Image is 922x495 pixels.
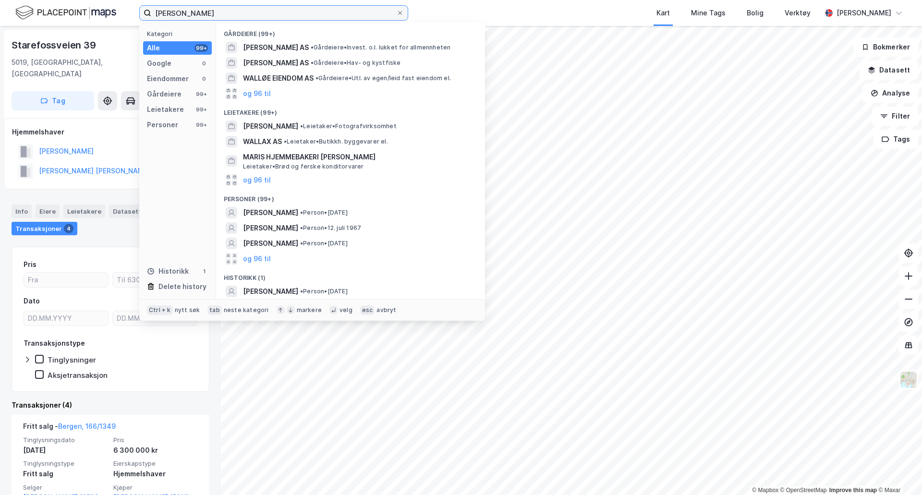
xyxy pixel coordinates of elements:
span: Leietaker • Brød og ferske konditorvarer [243,163,364,170]
span: [PERSON_NAME] [243,222,298,234]
button: Tag [12,91,94,110]
div: Dato [24,295,40,307]
div: 0 [200,75,208,83]
div: velg [340,306,352,314]
span: [PERSON_NAME] [243,286,298,297]
span: WALLAX AS [243,136,282,147]
div: Fritt salg [23,468,108,480]
div: Google [147,58,171,69]
span: MARIS HJEMMEBAKERI [PERSON_NAME] [243,151,473,163]
span: [PERSON_NAME] [243,207,298,218]
div: [DATE] [23,445,108,456]
a: Bergen, 166/1349 [58,422,116,430]
iframe: Chat Widget [874,449,922,495]
button: Bokmerker [853,37,918,57]
span: • [300,224,303,231]
span: [PERSON_NAME] AS [243,42,309,53]
div: 0 [200,60,208,67]
img: Z [899,371,918,389]
img: logo.f888ab2527a4732fd821a326f86c7f29.svg [15,4,116,21]
div: 99+ [194,90,208,98]
div: 99+ [194,44,208,52]
div: Transaksjoner [12,222,77,235]
span: • [300,288,303,295]
span: • [300,122,303,130]
span: Leietaker • Butikkh. byggevarer el. [284,138,388,145]
span: Gårdeiere • Invest. o.l. lukket for allmennheten [311,44,450,51]
button: og 96 til [243,88,271,99]
div: Ctrl + k [147,305,173,315]
div: Mine Tags [691,7,726,19]
span: WALLØE EIENDOM AS [243,72,314,84]
input: DD.MM.YYYY [113,311,197,326]
div: 5019, [GEOGRAPHIC_DATA], [GEOGRAPHIC_DATA] [12,57,156,80]
span: Tinglysningstype [23,459,108,468]
span: Person • 12. juli 1967 [300,224,361,232]
button: og 96 til [243,253,271,265]
div: Leietakere (99+) [216,101,485,119]
span: Eierskapstype [113,459,198,468]
div: Transaksjoner (4) [12,399,209,411]
div: Tinglysninger [48,355,96,364]
button: og 96 til [243,174,271,186]
span: • [311,59,314,66]
div: Gårdeiere (99+) [216,23,485,40]
div: Datasett [109,205,145,218]
span: • [300,209,303,216]
div: Kart [656,7,670,19]
span: Person • [DATE] [300,209,348,217]
div: Transaksjonstype [24,338,85,349]
a: OpenStreetMap [780,487,827,494]
span: [PERSON_NAME] [243,121,298,132]
div: Starefossveien 39 [12,37,98,53]
div: Eiere [36,205,60,218]
input: Søk på adresse, matrikkel, gårdeiere, leietakere eller personer [151,6,396,20]
div: Hjemmelshaver [113,468,198,480]
div: Fritt salg - [23,421,116,436]
div: Personer (99+) [216,188,485,205]
span: [PERSON_NAME] AS [243,57,309,69]
div: Aksjetransaksjon [48,371,108,380]
div: 6 300 000 kr [113,445,198,456]
a: Improve this map [829,487,877,494]
button: Tags [873,130,918,149]
div: Kontrollprogram for chat [874,449,922,495]
div: Leietakere [63,205,105,218]
div: Gårdeiere [147,88,182,100]
span: Selger [23,483,108,492]
div: Hjemmelshaver [12,126,209,138]
div: nytt søk [175,306,200,314]
div: tab [207,305,222,315]
div: Bolig [747,7,764,19]
div: Verktøy [785,7,811,19]
div: markere [297,306,322,314]
span: Tinglysningsdato [23,436,108,444]
div: Leietakere [147,104,184,115]
button: Filter [872,107,918,126]
span: Pris [113,436,198,444]
input: DD.MM.YYYY [24,311,108,326]
input: Til 6300000 [113,273,197,287]
div: Alle [147,42,160,54]
span: • [311,44,314,51]
button: Analyse [862,84,918,103]
div: Kategori [147,30,212,37]
div: Eiendommer [147,73,189,85]
span: Kjøper [113,483,198,492]
span: • [300,240,303,247]
div: esc [360,305,375,315]
button: Datasett [860,60,918,80]
span: Person • [DATE] [300,240,348,247]
div: Pris [24,259,36,270]
div: Historikk [147,266,189,277]
div: avbryt [376,306,396,314]
div: 99+ [194,106,208,113]
a: Mapbox [752,487,778,494]
span: • [315,74,318,82]
div: 1 [200,267,208,275]
div: Delete history [158,281,206,292]
span: Leietaker • Fotografvirksomhet [300,122,397,130]
div: Personer [147,119,178,131]
div: [PERSON_NAME] [837,7,891,19]
span: Gårdeiere • Hav- og kystfiske [311,59,401,67]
